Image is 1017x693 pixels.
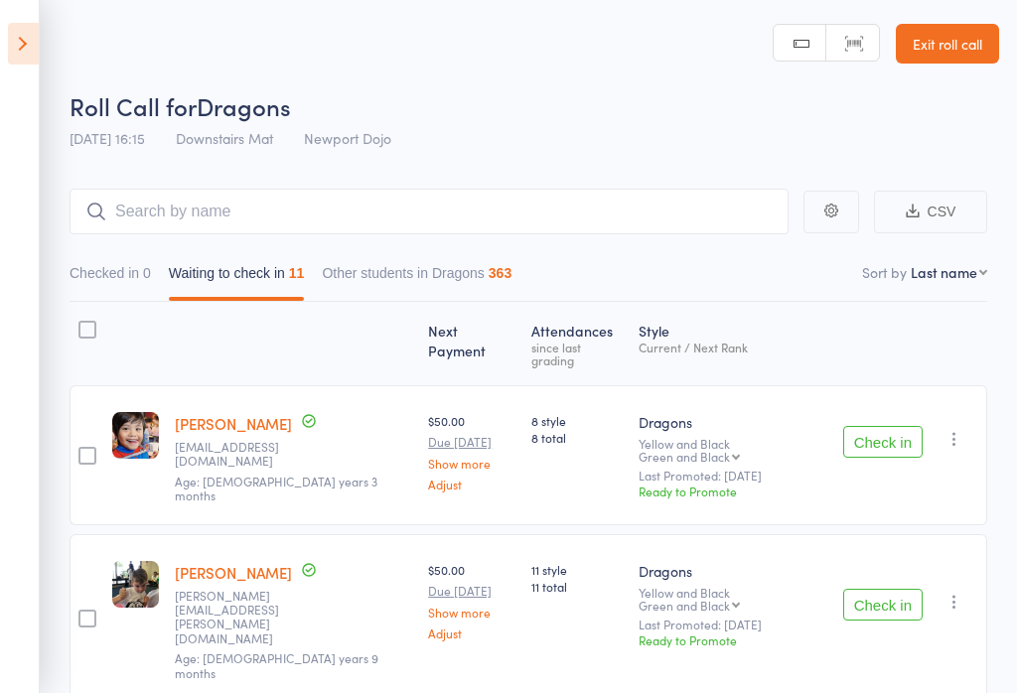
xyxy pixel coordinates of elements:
[843,426,923,458] button: Check in
[639,586,827,612] div: Yellow and Black
[639,450,730,463] div: Green and Black
[428,412,515,490] div: $50.00
[531,341,622,366] div: since last grading
[70,255,151,301] button: Checked in0
[197,89,291,122] span: Dragons
[531,429,622,446] span: 8 total
[420,311,523,376] div: Next Payment
[639,469,827,483] small: Last Promoted: [DATE]
[175,589,304,646] small: madeleine.m.goldsmith@gmail.com
[874,191,987,233] button: CSV
[639,412,827,432] div: Dragons
[531,578,622,595] span: 11 total
[639,341,827,353] div: Current / Next Rank
[428,626,515,639] a: Adjust
[428,457,515,470] a: Show more
[428,561,515,639] div: $50.00
[322,255,511,301] button: Other students in Dragons363
[112,412,159,459] img: image1691828838.png
[289,265,305,281] div: 11
[428,478,515,490] a: Adjust
[143,265,151,281] div: 0
[70,189,789,234] input: Search by name
[428,435,515,449] small: Due [DATE]
[428,606,515,619] a: Show more
[112,561,159,608] img: image1710393560.png
[70,128,145,148] span: [DATE] 16:15
[175,562,292,583] a: [PERSON_NAME]
[175,440,304,469] small: mjcabritit@gmail.com
[169,255,305,301] button: Waiting to check in11
[176,128,273,148] span: Downstairs Mat
[489,265,511,281] div: 363
[531,561,622,578] span: 11 style
[896,24,999,64] a: Exit roll call
[843,589,923,621] button: Check in
[639,618,827,631] small: Last Promoted: [DATE]
[175,473,377,503] span: Age: [DEMOGRAPHIC_DATA] years 3 months
[428,584,515,598] small: Due [DATE]
[175,413,292,434] a: [PERSON_NAME]
[639,483,827,499] div: Ready to Promote
[639,631,827,648] div: Ready to Promote
[862,262,907,282] label: Sort by
[70,89,197,122] span: Roll Call for
[175,649,378,680] span: Age: [DEMOGRAPHIC_DATA] years 9 months
[531,412,622,429] span: 8 style
[639,437,827,463] div: Yellow and Black
[523,311,630,376] div: Atten­dances
[639,561,827,581] div: Dragons
[639,599,730,612] div: Green and Black
[631,311,835,376] div: Style
[304,128,391,148] span: Newport Dojo
[911,262,977,282] div: Last name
